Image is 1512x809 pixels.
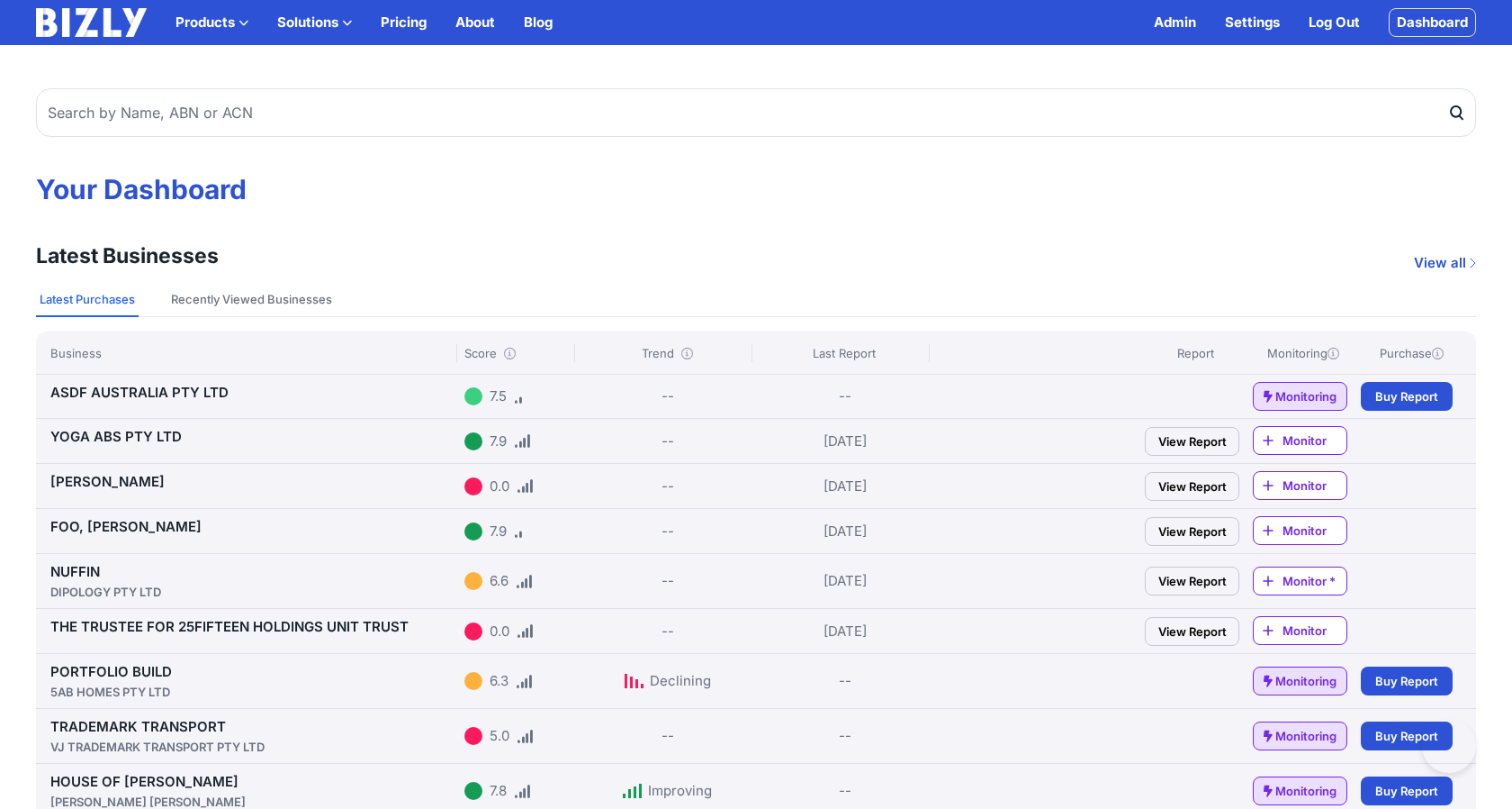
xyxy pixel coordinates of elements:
[760,344,930,362] div: Last Report
[1225,12,1280,33] a: Settings
[50,473,165,490] a: [PERSON_NAME]
[1145,567,1239,595] a: View Report
[1375,672,1438,690] span: Buy Report
[1145,517,1239,546] a: View Report
[1253,667,1347,695] a: Monitoring
[1361,722,1453,750] a: Buy Report
[760,561,930,601] div: [DATE]
[1154,12,1196,33] a: Admin
[1422,719,1476,773] iframe: Toggle Customer Support
[1282,522,1346,540] span: Monitor
[661,476,674,497] div: --
[760,426,930,456] div: [DATE]
[1282,432,1346,450] span: Monitor
[490,725,509,747] div: 5.0
[1253,471,1347,500] a: Monitor
[1282,572,1346,590] span: Monitor *
[1253,382,1347,411] a: Monitoring
[1253,344,1354,362] div: Monitoring
[1282,622,1346,640] span: Monitor
[1275,672,1336,690] span: Monitoring
[175,12,248,33] button: Products
[1253,777,1347,805] a: Monitoring
[490,521,507,542] div: 7.9
[1145,617,1239,646] a: View Report
[760,616,930,646] div: [DATE]
[661,431,674,452] div: --
[464,344,575,362] div: Score
[1275,782,1336,800] span: Monitoring
[1361,777,1453,805] a: Buy Report
[36,283,139,317] button: Latest Purchases
[650,670,711,692] div: Declining
[661,570,674,592] div: --
[1282,477,1346,495] span: Monitor
[490,780,507,802] div: 7.8
[1253,722,1347,750] a: Monitoring
[1361,344,1462,362] div: Purchase
[50,344,457,362] div: Business
[760,661,930,701] div: --
[36,88,1476,137] input: Search by Name, ABN or ACN
[1275,727,1336,745] span: Monitoring
[1375,727,1438,745] span: Buy Report
[1253,567,1347,595] a: Monitor *
[490,476,509,497] div: 0.0
[648,780,712,802] div: Improving
[760,716,930,756] div: --
[661,521,674,542] div: --
[50,518,202,535] a: FOO, [PERSON_NAME]
[1309,12,1360,33] a: Log Out
[36,283,1476,317] nav: Tabs
[524,12,553,33] a: Blog
[1275,387,1336,405] span: Monitoring
[1253,616,1347,645] a: Monitor
[1253,516,1347,545] a: Monitor
[582,344,752,362] div: Trend
[760,382,930,411] div: --
[50,718,457,756] a: TRADEMARK TRANSPORTVJ TRADEMARK TRANSPORT PTY LTD
[1375,782,1438,800] span: Buy Report
[1361,667,1453,695] a: Buy Report
[661,386,674,407] div: --
[50,663,457,701] a: PORTFOLIO BUILD5AB HOMES PTY LTD
[36,243,219,269] h3: Latest Businesses
[1253,426,1347,455] a: Monitor
[1361,382,1453,411] a: Buy Report
[50,618,409,635] a: THE TRUSTEE FOR 25FIFTEEN HOLDINGS UNIT TRUST
[50,738,457,756] div: VJ TRADEMARK TRANSPORT PTY LTD
[1414,252,1476,274] a: View all
[661,725,674,747] div: --
[50,583,457,601] div: DIPOLOGY PTY LTD
[661,621,674,642] div: --
[36,173,1476,207] h1: Your Dashboard
[1145,344,1246,362] div: Report
[760,471,930,501] div: [DATE]
[1145,472,1239,501] a: View Report
[50,428,182,445] a: YOGA ABS PTY LTD
[490,570,508,592] div: 6.6
[50,384,229,401] a: ASDF AUSTRALIA PTY LTD
[50,563,457,601] a: NUFFINDIPOLOGY PTY LTD
[1145,427,1239,456] a: View Report
[1375,387,1438,405] span: Buy Report
[1389,8,1476,37] a: Dashboard
[50,683,457,701] div: 5AB HOMES PTY LTD
[490,431,507,452] div: 7.9
[490,386,507,407] div: 7.5
[277,12,352,33] button: Solutions
[167,283,336,317] button: Recently Viewed Businesses
[455,12,495,33] a: About
[490,670,508,692] div: 6.3
[490,621,509,642] div: 0.0
[381,12,427,33] a: Pricing
[760,516,930,546] div: [DATE]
